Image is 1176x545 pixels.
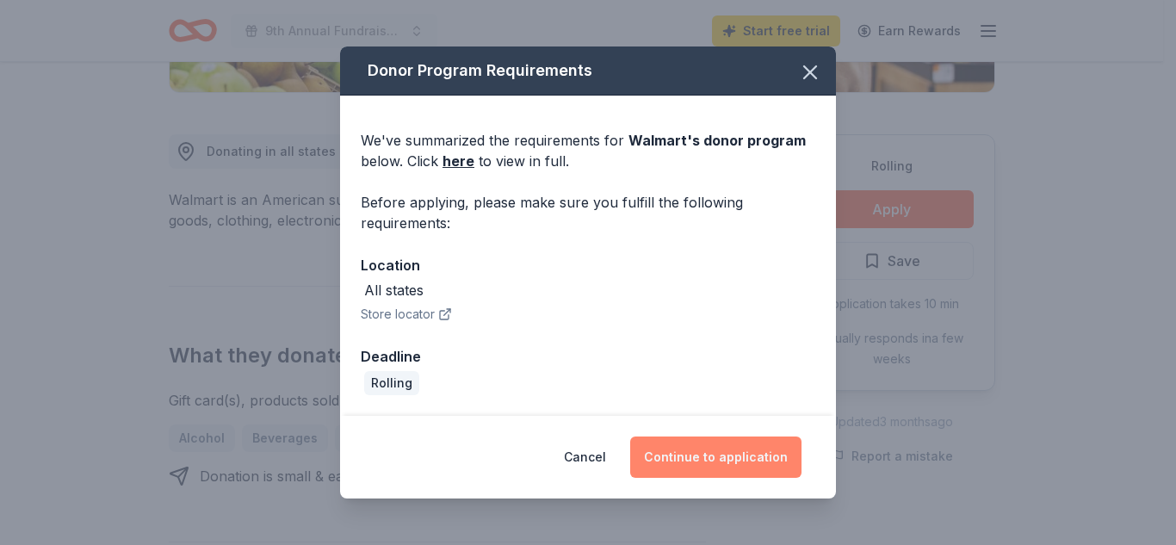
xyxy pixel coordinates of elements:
[361,130,815,171] div: We've summarized the requirements for below. Click to view in full.
[564,437,606,478] button: Cancel
[630,437,802,478] button: Continue to application
[361,345,815,368] div: Deadline
[361,304,452,325] button: Store locator
[361,192,815,233] div: Before applying, please make sure you fulfill the following requirements:
[364,371,419,395] div: Rolling
[340,46,836,96] div: Donor Program Requirements
[361,254,815,276] div: Location
[443,151,474,171] a: here
[628,132,806,149] span: Walmart 's donor program
[364,280,424,300] div: All states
